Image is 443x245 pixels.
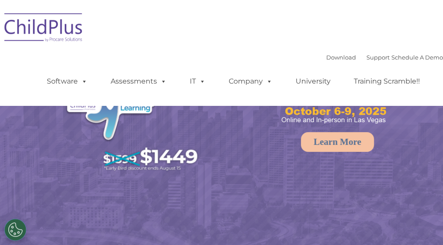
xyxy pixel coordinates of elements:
[345,73,429,90] a: Training Scramble!!
[220,73,281,90] a: Company
[326,54,356,61] a: Download
[287,73,339,90] a: University
[102,73,175,90] a: Assessments
[301,132,374,152] a: Learn More
[38,73,96,90] a: Software
[4,219,26,241] button: Cookies Settings
[366,54,390,61] a: Support
[391,54,443,61] a: Schedule A Demo
[181,73,214,90] a: IT
[326,54,443,61] font: |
